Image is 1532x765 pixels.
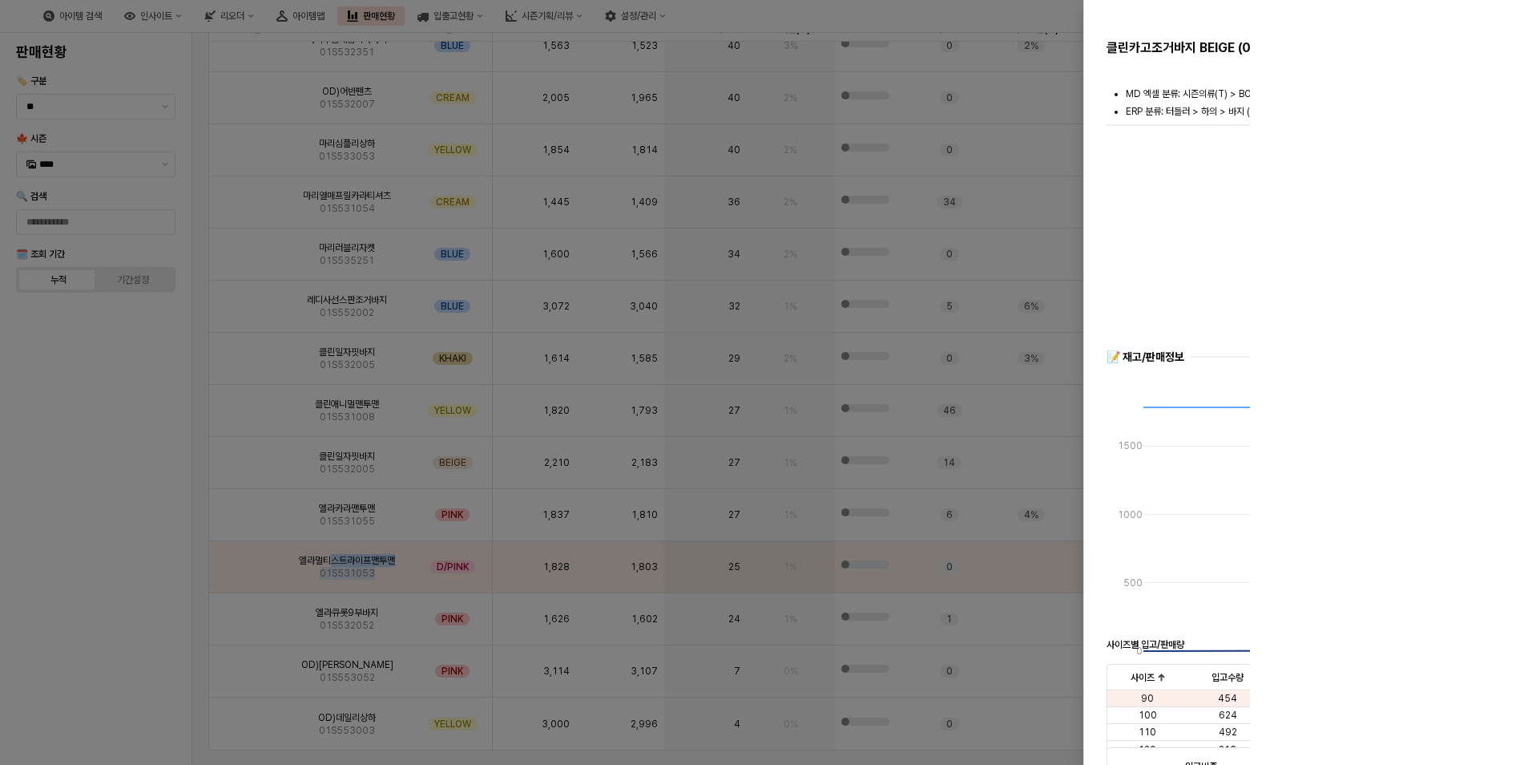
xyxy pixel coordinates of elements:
span: 사이즈 [1131,671,1155,684]
span: 입고수량 [1211,671,1244,684]
span: 100 [1139,709,1157,722]
li: MD 엑셀 분류: 시즌의류(T) > BOTTOM > 바지 [1126,87,1498,101]
strong: 사이즈별 입고/판매량 [1107,639,1184,650]
span: 454 [1218,692,1237,705]
span: 624 [1219,709,1237,722]
li: ERP 분류: 터들러 > 하의 > 바지 (복종코드: 320) [1126,104,1498,119]
h5: 클린카고조거바지 BEIGE (01S53200621) [1107,40,1397,56]
span: 492 [1219,726,1237,739]
div: 📝 재고/판매정보 [1107,350,1184,365]
span: 110 [1139,726,1156,739]
span: 90 [1141,692,1154,705]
